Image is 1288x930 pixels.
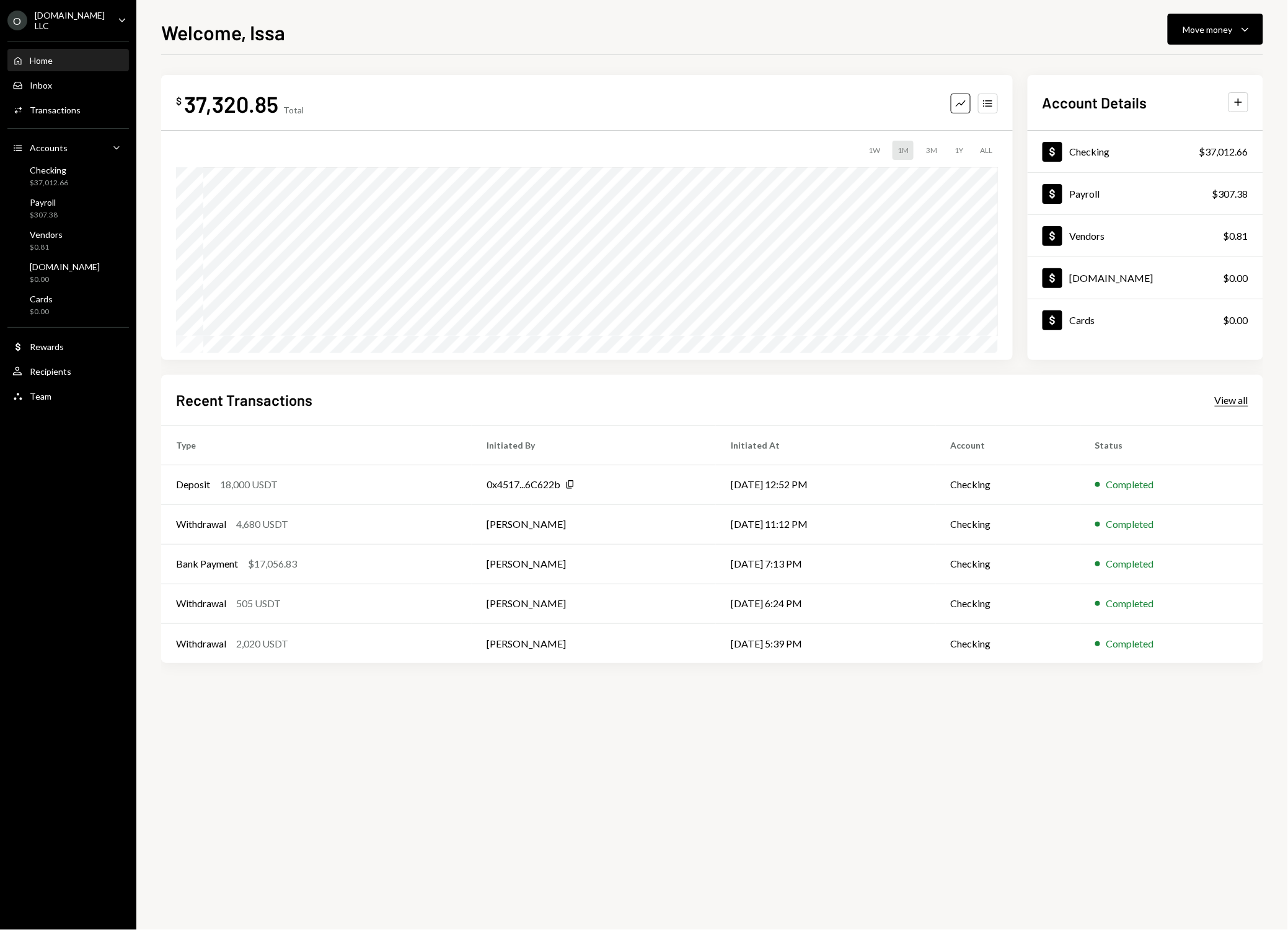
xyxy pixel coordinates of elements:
[30,341,64,352] div: Rewards
[936,623,1080,663] td: Checking
[184,90,278,118] div: 37,320.85
[863,141,885,160] div: 1W
[1215,394,1248,406] div: View all
[950,141,968,160] div: 1Y
[1028,257,1263,299] a: [DOMAIN_NAME]$0.00
[30,55,53,66] div: Home
[1224,229,1248,243] div: $0.81
[176,477,210,492] div: Deposit
[716,504,936,544] td: [DATE] 11:12 PM
[1028,215,1263,257] a: Vendors$0.81
[472,584,716,623] td: [PERSON_NAME]
[1070,146,1110,157] div: Checking
[30,178,68,188] div: $37,012.66
[716,623,936,663] td: [DATE] 5:39 PM
[1199,144,1248,159] div: $37,012.66
[487,477,560,492] div: 0x4517...6C622b
[716,425,936,465] th: Initiated At
[1106,596,1154,611] div: Completed
[220,477,278,492] div: 18,000 USDT
[176,596,226,611] div: Withdrawal
[30,143,68,153] div: Accounts
[35,10,108,31] div: [DOMAIN_NAME] LLC
[716,584,936,623] td: [DATE] 6:24 PM
[472,425,716,465] th: Initiated By
[1070,188,1100,200] div: Payroll
[1106,517,1154,532] div: Completed
[7,74,129,96] a: Inbox
[7,258,129,287] a: [DOMAIN_NAME]$0.00
[30,197,58,208] div: Payroll
[161,425,472,465] th: Type
[1028,173,1263,214] a: Payroll$307.38
[1070,230,1105,242] div: Vendors
[1043,92,1147,113] h2: Account Details
[30,391,51,401] div: Team
[30,307,53,317] div: $0.00
[176,95,182,107] div: $
[7,385,129,407] a: Team
[936,425,1080,465] th: Account
[716,544,936,584] td: [DATE] 7:13 PM
[176,636,226,651] div: Withdrawal
[30,366,71,377] div: Recipients
[976,141,998,160] div: ALL
[472,544,716,584] td: [PERSON_NAME]
[1028,131,1263,172] a: Checking$37,012.66
[7,11,27,30] div: O
[236,636,288,651] div: 2,020 USDT
[7,49,129,71] a: Home
[7,136,129,159] a: Accounts
[176,390,312,410] h2: Recent Transactions
[7,360,129,382] a: Recipients
[936,465,1080,504] td: Checking
[1106,636,1154,651] div: Completed
[1168,14,1263,45] button: Move money
[893,141,914,160] div: 1M
[30,242,63,253] div: $0.81
[921,141,942,160] div: 3M
[236,517,288,532] div: 4,680 USDT
[30,229,63,240] div: Vendors
[30,210,58,221] div: $307.38
[30,274,100,285] div: $0.00
[30,105,81,115] div: Transactions
[936,544,1080,584] td: Checking
[7,193,129,223] a: Payroll$307.38
[176,556,238,571] div: Bank Payment
[1224,313,1248,328] div: $0.00
[1080,425,1263,465] th: Status
[7,226,129,255] a: Vendors$0.81
[236,596,281,611] div: 505 USDT
[936,584,1080,623] td: Checking
[7,161,129,191] a: Checking$37,012.66
[30,165,68,175] div: Checking
[176,517,226,532] div: Withdrawal
[1106,556,1154,571] div: Completed
[472,504,716,544] td: [PERSON_NAME]
[1212,186,1248,201] div: $307.38
[30,80,52,90] div: Inbox
[1070,272,1153,284] div: [DOMAIN_NAME]
[1028,299,1263,341] a: Cards$0.00
[248,556,297,571] div: $17,056.83
[1183,23,1233,36] div: Move money
[472,623,716,663] td: [PERSON_NAME]
[30,294,53,304] div: Cards
[1215,393,1248,406] a: View all
[283,105,304,115] div: Total
[161,20,285,45] h1: Welcome, Issa
[1106,477,1154,492] div: Completed
[1070,314,1095,326] div: Cards
[7,99,129,121] a: Transactions
[936,504,1080,544] td: Checking
[1224,271,1248,286] div: $0.00
[7,335,129,358] a: Rewards
[7,290,129,320] a: Cards$0.00
[716,465,936,504] td: [DATE] 12:52 PM
[30,261,100,272] div: [DOMAIN_NAME]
